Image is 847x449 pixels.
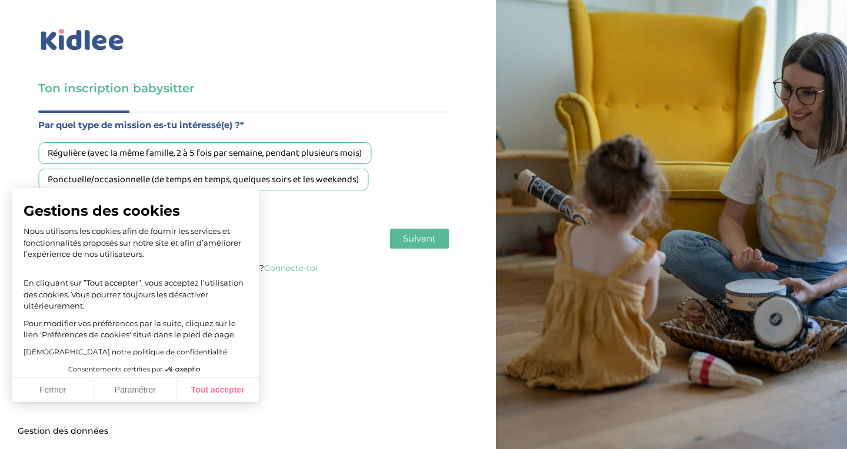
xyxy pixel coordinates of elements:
[390,229,449,249] button: Suivant
[68,366,162,373] span: Consentements certifiés par
[38,142,371,164] div: Régulière (avec la même famille, 2 à 5 fois par semaine, pendant plusieurs mois)
[62,362,208,377] button: Consentements certifiés par
[38,26,126,53] img: logo_kidlee_bleu
[24,266,247,312] p: En cliquant sur ”Tout accepter”, vous acceptez l’utilisation des cookies. Vous pourrez toujours l...
[12,378,94,403] button: Fermer
[165,352,200,387] svg: Axeptio
[403,233,436,244] span: Suivant
[18,426,108,437] span: Gestion des données
[94,378,176,403] button: Paramétrer
[264,263,318,273] a: Connecte-toi
[11,419,115,444] button: Fermer le widget sans consentement
[24,347,227,356] a: [DEMOGRAPHIC_DATA] notre politique de confidentialité
[176,378,259,403] button: Tout accepter
[24,202,247,220] span: Gestions des cookies
[38,80,449,96] h3: Ton inscription babysitter
[24,226,247,260] p: Nous utilisons les cookies afin de fournir les services et fonctionnalités proposés sur notre sit...
[24,318,247,341] p: Pour modifier vos préférences par la suite, cliquez sur le lien 'Préférences de cookies' situé da...
[38,169,368,190] div: Ponctuelle/occasionnelle (de temps en temps, quelques soirs et les weekends)
[38,118,449,133] label: Par quel type de mission es-tu intéressé(e) ?*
